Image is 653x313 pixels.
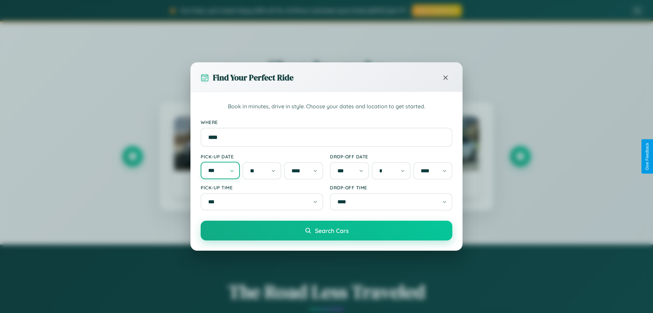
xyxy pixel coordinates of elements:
[201,221,452,240] button: Search Cars
[330,185,452,190] label: Drop-off Time
[330,154,452,159] label: Drop-off Date
[213,72,294,83] h3: Find Your Perfect Ride
[201,154,323,159] label: Pick-up Date
[315,227,349,234] span: Search Cars
[201,102,452,111] p: Book in minutes, drive in style. Choose your dates and location to get started.
[201,185,323,190] label: Pick-up Time
[201,119,452,125] label: Where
